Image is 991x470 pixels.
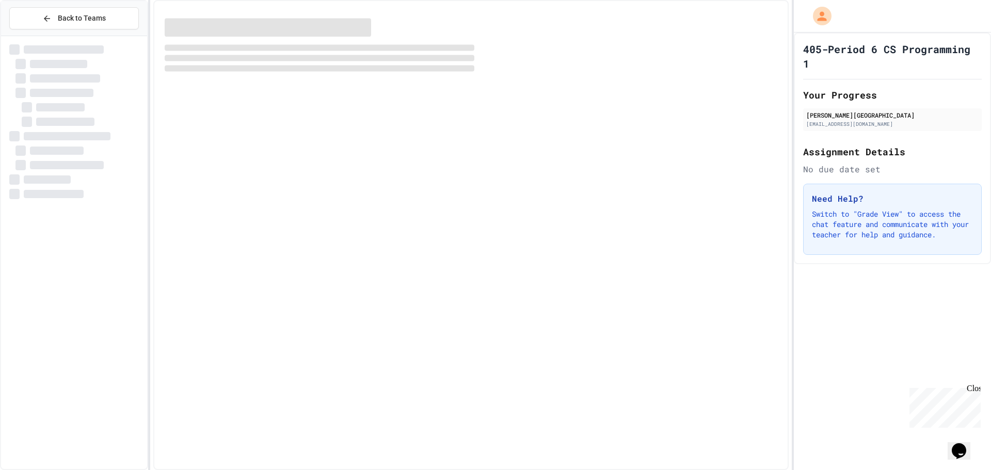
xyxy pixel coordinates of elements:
[806,110,979,120] div: [PERSON_NAME][GEOGRAPHIC_DATA]
[812,209,973,240] p: Switch to "Grade View" to access the chat feature and communicate with your teacher for help and ...
[4,4,71,66] div: Chat with us now!Close
[812,192,973,205] h3: Need Help?
[803,42,982,71] h1: 405-Period 6 CS Programming 1
[806,120,979,128] div: [EMAIL_ADDRESS][DOMAIN_NAME]
[803,144,982,159] h2: Assignment Details
[905,384,981,428] iframe: chat widget
[948,429,981,460] iframe: chat widget
[803,88,982,102] h2: Your Progress
[802,4,834,28] div: My Account
[58,13,106,24] span: Back to Teams
[803,163,982,175] div: No due date set
[9,7,139,29] button: Back to Teams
